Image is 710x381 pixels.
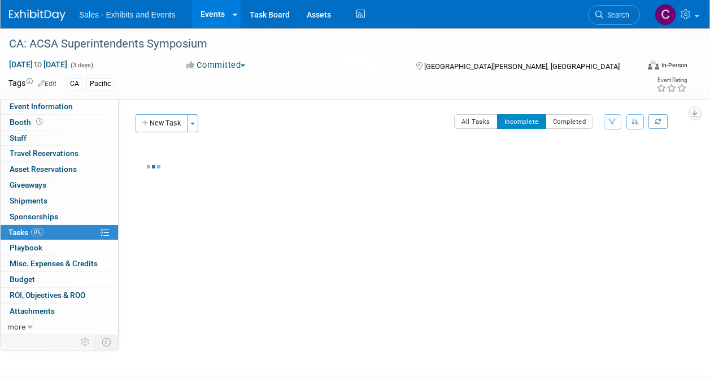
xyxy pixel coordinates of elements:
[1,209,118,224] a: Sponsorships
[10,291,85,300] span: ROI, Objectives & ROO
[589,59,687,76] div: Event Format
[661,61,687,70] div: In-Person
[1,319,118,335] a: more
[1,288,118,303] a: ROI, Objectives & ROO
[147,165,160,168] img: loading...
[655,4,676,25] img: Christine Lurz
[76,335,95,349] td: Personalize Event Tab Strip
[8,77,56,90] td: Tags
[1,256,118,271] a: Misc. Expenses & Credits
[454,114,498,129] button: All Tasks
[31,228,43,236] span: 0%
[588,5,640,25] a: Search
[10,259,98,268] span: Misc. Expenses & Credits
[546,114,594,129] button: Completed
[86,78,114,90] div: Pacific
[10,118,45,127] span: Booth
[10,196,47,205] span: Shipments
[648,60,659,70] img: Format-Inperson.png
[9,10,66,21] img: ExhibitDay
[424,62,620,71] span: [GEOGRAPHIC_DATA][PERSON_NAME], [GEOGRAPHIC_DATA]
[95,335,119,349] td: Toggle Event Tabs
[497,114,546,129] button: Incomplete
[10,212,58,221] span: Sponsorships
[8,228,43,237] span: Tasks
[1,131,118,146] a: Staff
[10,180,46,189] span: Giveaways
[1,304,118,319] a: Attachments
[1,99,118,114] a: Event Information
[10,275,35,284] span: Budget
[67,78,82,90] div: CA
[69,62,93,69] span: (3 days)
[33,60,43,69] span: to
[136,114,188,132] button: New Task
[1,225,118,240] a: Tasks0%
[1,240,118,256] a: Playbook
[10,243,42,252] span: Playbook
[8,59,68,70] span: [DATE] [DATE]
[1,177,118,193] a: Giveaways
[1,193,118,209] a: Shipments
[656,77,687,83] div: Event Rating
[34,118,45,126] span: Booth not reserved yet
[10,149,79,158] span: Travel Reservations
[1,115,118,130] a: Booth
[5,34,629,54] div: CA: ACSA Superintendents Symposium
[182,59,250,71] button: Committed
[603,11,629,19] span: Search
[1,272,118,287] a: Budget
[1,146,118,161] a: Travel Reservations
[648,114,668,129] a: Refresh
[10,133,27,142] span: Staff
[10,102,73,111] span: Event Information
[7,322,25,331] span: more
[38,80,56,88] a: Edit
[10,164,77,174] span: Asset Reservations
[10,306,55,315] span: Attachments
[79,10,175,19] span: Sales - Exhibits and Events
[1,162,118,177] a: Asset Reservations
